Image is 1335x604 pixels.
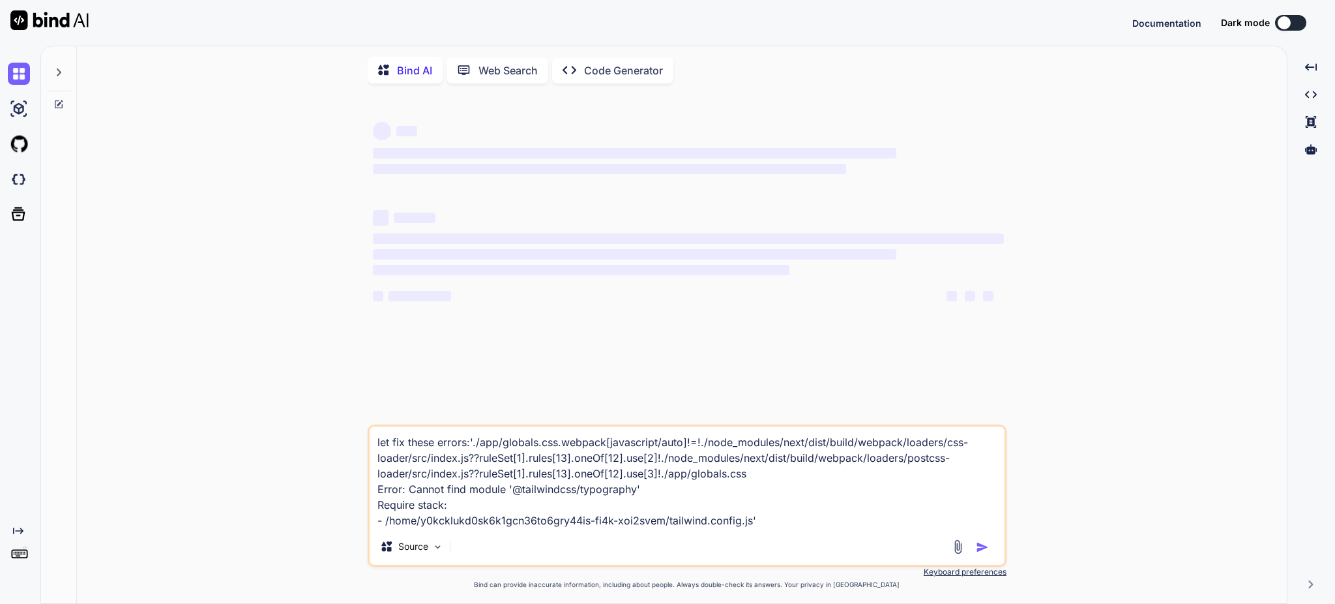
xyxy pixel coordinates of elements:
[396,126,417,136] span: ‌
[373,291,383,301] span: ‌
[478,63,538,78] p: Web Search
[8,98,30,120] img: ai-studio
[1132,16,1201,30] button: Documentation
[584,63,663,78] p: Code Generator
[983,291,993,301] span: ‌
[950,539,965,554] img: attachment
[1221,16,1270,29] span: Dark mode
[368,567,1006,577] p: Keyboard preferences
[368,580,1006,590] p: Bind can provide inaccurate information, including about people. Always double-check its answers....
[373,148,896,159] span: ‌
[1132,18,1201,29] span: Documentation
[965,291,975,301] span: ‌
[432,541,443,552] img: Pick Models
[946,291,957,301] span: ‌
[397,63,432,78] p: Bind AI
[373,249,896,260] span: ‌
[370,427,1005,528] textarea: let fix these errors:'./app/globals.css.webpack[javascript/auto]!=!./node_modules/next/dist/build...
[8,168,30,190] img: darkCloudIdeIcon
[398,540,428,553] p: Source
[373,164,846,174] span: ‌
[373,122,391,140] span: ‌
[976,541,989,554] img: icon
[8,133,30,155] img: githubLight
[373,265,789,275] span: ‌
[373,234,1004,244] span: ‌
[394,213,435,223] span: ‌
[10,10,89,30] img: Bind AI
[389,291,451,301] span: ‌
[8,63,30,85] img: chat
[373,210,389,226] span: ‌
